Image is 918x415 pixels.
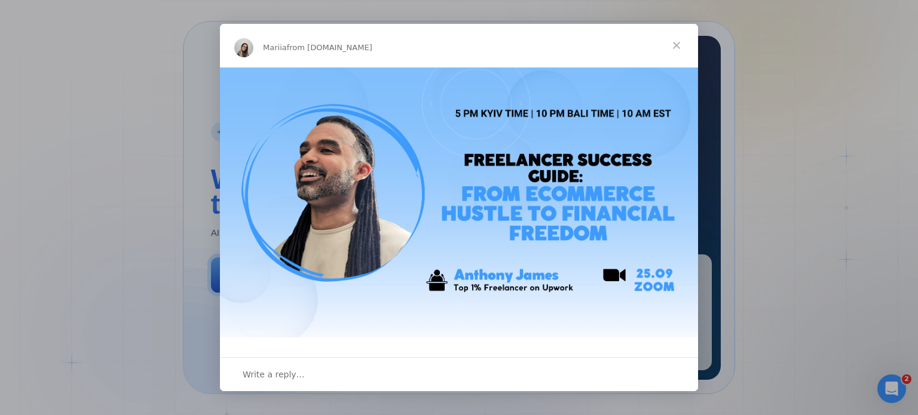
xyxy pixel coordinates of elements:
span: Close [655,24,698,67]
div: Open conversation and reply [220,357,698,391]
span: Mariia [263,43,287,52]
span: Write a reply… [243,367,305,382]
img: Profile image for Mariia [234,38,253,57]
span: from [DOMAIN_NAME] [287,43,372,52]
